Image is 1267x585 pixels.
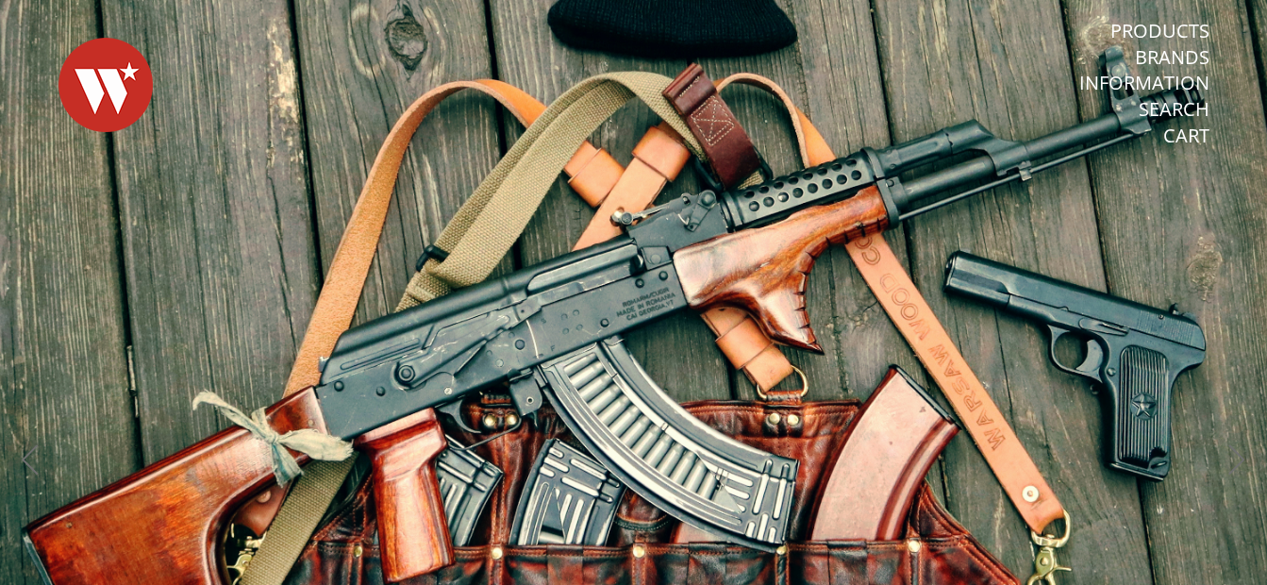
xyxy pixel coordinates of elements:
[1135,45,1209,70] a: Brands
[58,19,153,151] img: Warsaw Wood Co.
[1110,19,1209,43] a: Products
[1079,71,1209,95] a: Information
[9,442,51,483] button: Previous
[1216,442,1258,483] button: Next
[1139,97,1209,122] a: Search
[1163,124,1209,148] a: Cart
